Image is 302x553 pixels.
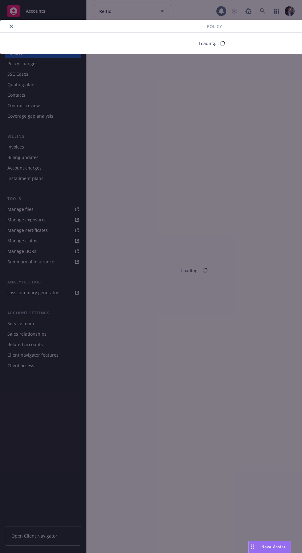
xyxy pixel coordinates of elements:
button: Nova Assist [248,541,291,553]
div: Loading... [199,40,219,47]
button: close [8,23,15,30]
span: Policy [207,23,222,30]
span: Nova Assist [261,544,286,549]
div: Drag to move [249,541,256,553]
